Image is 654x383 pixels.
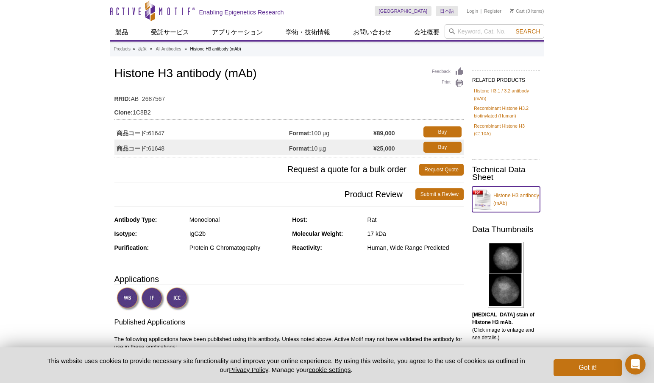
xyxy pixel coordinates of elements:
p: (Click image to enlarge and see details.) [472,311,540,341]
td: 10 µg [289,140,373,155]
button: cookie settings [309,366,351,373]
img: Histone H3 antibody (mAb) tested by immunofluorescence. [488,242,524,308]
a: Privacy Policy [229,366,268,373]
a: 会社概要 [409,24,445,40]
strong: RRID: [114,95,131,103]
div: Human, Wide Range Predicted [367,244,464,252]
img: Immunocytochemistry Validated [166,287,189,310]
h2: Data Thumbnails [472,226,540,233]
li: | [481,6,482,16]
td: 1C8B2 [114,103,464,117]
span: Product Review [114,188,415,200]
a: Print [432,78,464,88]
strong: Clone: [114,109,133,116]
a: Request Quote [419,164,464,176]
a: Login [467,8,478,14]
a: Histone H3.1 / 3.2 antibody (mAb) [474,87,538,102]
strong: Molecular Weight: [292,230,343,237]
img: Immunofluorescence Validated [141,287,164,310]
li: (0 items) [510,6,544,16]
strong: ¥89,000 [373,129,395,137]
img: Your Cart [510,8,514,13]
h1: Histone H3 antibody (mAb) [114,67,464,81]
a: Products [114,45,131,53]
td: 61647 [114,124,289,140]
li: Histone H3 antibody (mAb) [190,47,241,51]
strong: Purification: [114,244,149,251]
td: AB_2687567 [114,90,464,103]
h2: Technical Data Sheet [472,166,540,181]
a: Buy [423,142,462,153]
div: 17 kDa [367,230,464,238]
button: Got it! [554,359,621,376]
a: Recombinant Histone H3.2 biotinylated (Human) [474,104,538,120]
span: Search [515,28,540,35]
strong: Host: [292,216,307,223]
a: 製品 [110,24,133,40]
h2: Enabling Epigenetics Research [199,8,284,16]
li: » [150,47,153,51]
h2: RELATED PRODUCTS [472,70,540,86]
li: » [133,47,135,51]
a: Submit a Review [415,188,464,200]
div: Protein G Chromatography [189,244,286,252]
h3: Published Applications [114,317,464,329]
a: 日本語 [436,6,458,16]
a: お問い合わせ [348,24,396,40]
a: Cart [510,8,525,14]
strong: ¥25,000 [373,145,395,152]
h3: Applications [114,273,464,285]
strong: Reactivity: [292,244,322,251]
span: Request a quote for a bulk order [114,164,420,176]
input: Keyword, Cat. No. [445,24,544,39]
strong: Antibody Type: [114,216,157,223]
strong: 商品コード: [117,145,148,152]
a: 学術・技術情報 [281,24,335,40]
div: Open Intercom Messenger [625,354,646,375]
img: Western Blot Validated [117,287,140,310]
div: Rat [367,216,464,224]
a: 抗体 [138,45,147,53]
a: Buy [423,126,462,137]
div: Monoclonal [189,216,286,224]
div: IgG2b [189,230,286,238]
p: This website uses cookies to provide necessary site functionality and improve your online experie... [33,356,540,374]
button: Search [513,28,543,35]
strong: Format: [289,145,311,152]
td: 100 µg [289,124,373,140]
li: » [184,47,187,51]
a: Feedback [432,67,464,76]
a: [GEOGRAPHIC_DATA] [375,6,432,16]
a: All Antibodies [156,45,181,53]
a: Recombinant Histone H3 (C110A) [474,122,538,137]
a: Register [484,8,501,14]
td: 61648 [114,140,289,155]
a: 受託サービス [146,24,194,40]
b: [MEDICAL_DATA] stain of Histone H3 mAb. [472,312,534,325]
a: アプリケーション [207,24,268,40]
strong: Format: [289,129,311,137]
strong: 商品コード: [117,129,148,137]
a: Histone H3 antibody (mAb) [472,187,540,212]
strong: Isotype: [114,230,137,237]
